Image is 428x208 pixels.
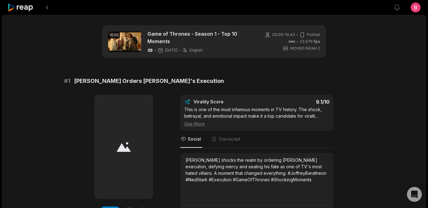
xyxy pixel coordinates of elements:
span: Transcript [218,136,240,142]
span: English [190,48,203,53]
span: # 1 [64,77,70,85]
div: See More [184,120,330,127]
div: Open Intercom Messenger [407,187,422,202]
span: 00:09 - 10:43 [272,32,295,38]
span: fps [314,39,320,44]
div: Virality Score [194,99,260,105]
span: Social [188,136,201,142]
span: [DATE] [165,48,177,53]
span: 23.976 [300,39,320,44]
span: Portrait [307,32,320,38]
div: 9.1 /10 [263,99,330,105]
div: [PERSON_NAME] shocks the realm by ordering [PERSON_NAME] execution, defying mercy and sealing his... [186,157,328,183]
a: Game of Thrones - Season 1 - Top 10 Moments [147,30,254,45]
div: This is one of the most infamous moments in TV history. The shock, betrayal, and emotional impact... [184,106,330,127]
span: [PERSON_NAME] Orders [PERSON_NAME]'s Execution [74,77,224,85]
span: MOVIES NOAH 2 [290,46,320,51]
nav: Tabs [180,131,334,148]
